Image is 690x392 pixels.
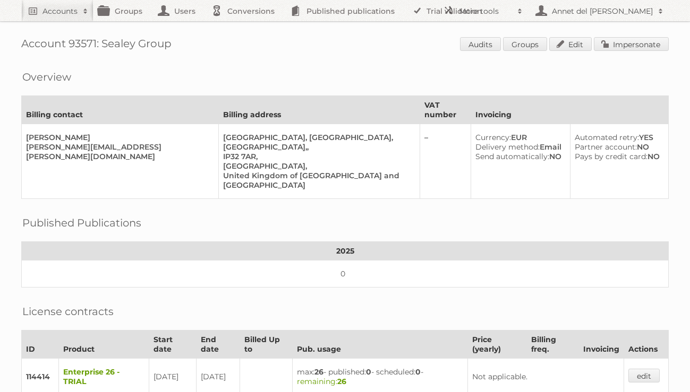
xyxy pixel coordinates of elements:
[471,96,668,124] th: Invoicing
[578,330,624,359] th: Invoicing
[624,330,668,359] th: Actions
[468,330,527,359] th: Price (yearly)
[22,242,669,260] th: 2025
[26,142,210,161] div: [PERSON_NAME][EMAIL_ADDRESS][PERSON_NAME][DOMAIN_NAME]
[628,369,660,382] a: edit
[475,152,561,161] div: NO
[475,142,540,152] span: Delivery method:
[42,6,78,16] h2: Accounts
[549,37,592,51] a: Edit
[575,142,637,152] span: Partner account:
[22,215,141,231] h2: Published Publications
[22,260,669,288] td: 0
[366,367,371,377] strong: 0
[223,133,411,152] div: [GEOGRAPHIC_DATA], [GEOGRAPHIC_DATA], [GEOGRAPHIC_DATA],,
[420,124,471,199] td: –
[314,367,323,377] strong: 26
[22,96,219,124] th: Billing contact
[575,133,639,142] span: Automated retry:
[575,152,648,161] span: Pays by credit card:
[475,152,549,161] span: Send automatically:
[292,330,467,359] th: Pub. usage
[223,152,411,161] div: IP32 7AR,
[475,142,561,152] div: Email
[22,303,114,319] h2: License contracts
[196,330,240,359] th: End date
[575,152,660,161] div: NO
[21,37,669,53] h1: Account 93571: Sealey Group
[503,37,547,51] a: Groups
[337,377,346,386] strong: 26
[549,6,653,16] h2: Annet del [PERSON_NAME]
[240,330,292,359] th: Billed Up to
[460,37,501,51] a: Audits
[475,133,561,142] div: EUR
[223,161,411,171] div: [GEOGRAPHIC_DATA],
[297,377,346,386] span: remaining:
[219,96,420,124] th: Billing address
[459,6,512,16] h2: More tools
[575,133,660,142] div: YES
[415,367,421,377] strong: 0
[475,133,511,142] span: Currency:
[26,133,210,142] div: [PERSON_NAME]
[59,330,149,359] th: Product
[149,330,196,359] th: Start date
[22,69,71,85] h2: Overview
[575,142,660,152] div: NO
[420,96,471,124] th: VAT number
[22,330,59,359] th: ID
[526,330,578,359] th: Billing freq.
[223,171,411,190] div: United Kingdom of [GEOGRAPHIC_DATA] and [GEOGRAPHIC_DATA]
[594,37,669,51] a: Impersonate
